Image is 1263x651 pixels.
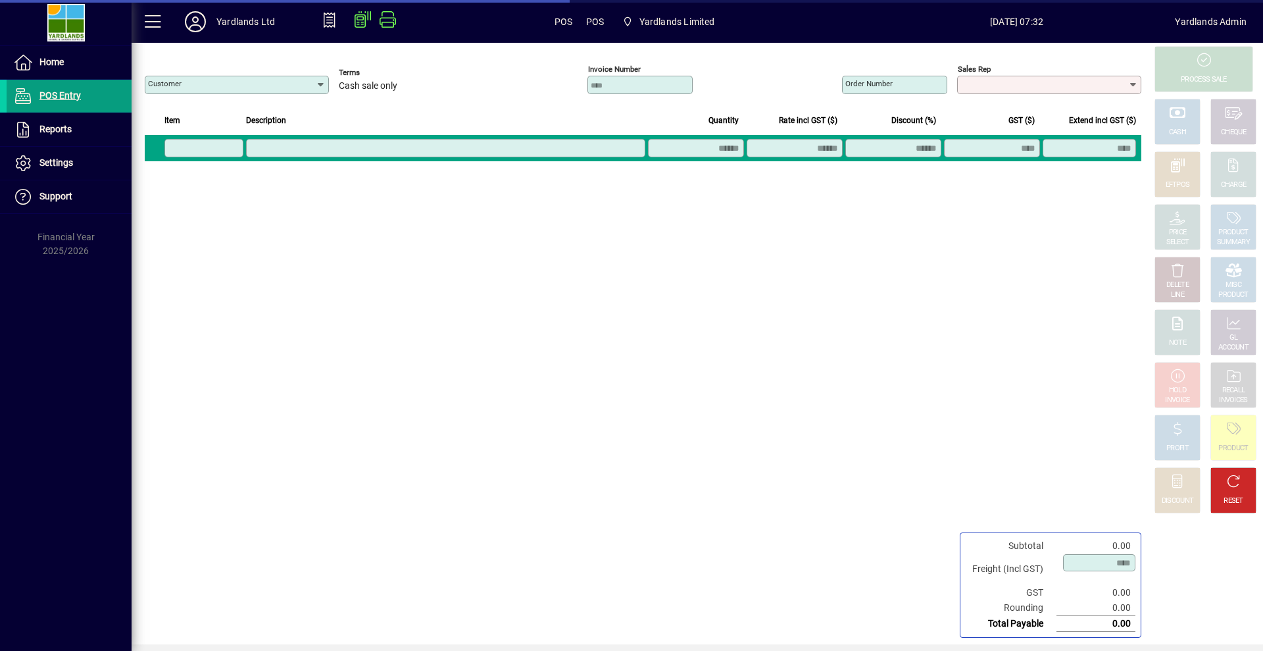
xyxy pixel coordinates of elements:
mat-label: Order number [845,79,893,88]
span: Discount (%) [891,113,936,128]
div: PROCESS SALE [1181,75,1227,85]
span: Extend incl GST ($) [1069,113,1136,128]
td: 0.00 [1056,585,1135,600]
span: GST ($) [1008,113,1035,128]
span: POS [586,11,605,32]
div: MISC [1226,280,1241,290]
span: Description [246,113,286,128]
div: SUMMARY [1217,238,1250,247]
span: POS Entry [39,90,81,101]
td: Subtotal [966,538,1056,554]
span: Reports [39,124,72,134]
a: Settings [7,147,132,180]
div: GL [1229,333,1238,343]
div: RESET [1224,496,1243,506]
td: 0.00 [1056,600,1135,616]
div: PROFIT [1166,444,1189,454]
span: Settings [39,157,73,168]
a: Reports [7,113,132,146]
span: Support [39,191,72,201]
div: RECALL [1222,386,1245,396]
span: Yardlands Limited [639,11,715,32]
mat-label: Customer [148,79,182,88]
div: PRODUCT [1218,290,1248,300]
div: DELETE [1166,280,1189,290]
span: Terms [339,68,418,77]
td: Total Payable [966,616,1056,632]
span: Item [164,113,180,128]
span: Cash sale only [339,81,397,91]
span: [DATE] 07:32 [858,11,1176,32]
div: DISCOUNT [1162,496,1193,506]
div: CHARGE [1221,180,1247,190]
span: Yardlands Limited [617,10,720,34]
span: Home [39,57,64,67]
div: LINE [1171,290,1184,300]
div: EFTPOS [1166,180,1190,190]
mat-label: Sales rep [958,65,991,74]
td: Rounding [966,600,1056,616]
span: Rate incl GST ($) [779,113,837,128]
div: SELECT [1166,238,1189,247]
div: CHEQUE [1221,128,1246,138]
div: HOLD [1169,386,1186,396]
a: Home [7,46,132,79]
mat-label: Invoice number [588,65,641,74]
div: INVOICE [1165,396,1189,405]
div: INVOICES [1219,396,1247,405]
td: Freight (Incl GST) [966,554,1056,585]
div: Yardlands Ltd [216,11,275,32]
td: 0.00 [1056,616,1135,632]
button: Profile [174,10,216,34]
td: GST [966,585,1056,600]
div: PRODUCT [1218,228,1248,238]
div: CASH [1169,128,1186,138]
div: PRICE [1169,228,1187,238]
span: POS [555,11,573,32]
div: NOTE [1169,338,1186,348]
span: Quantity [708,113,739,128]
a: Support [7,180,132,213]
div: Yardlands Admin [1175,11,1247,32]
td: 0.00 [1056,538,1135,554]
div: PRODUCT [1218,444,1248,454]
div: ACCOUNT [1218,343,1249,353]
